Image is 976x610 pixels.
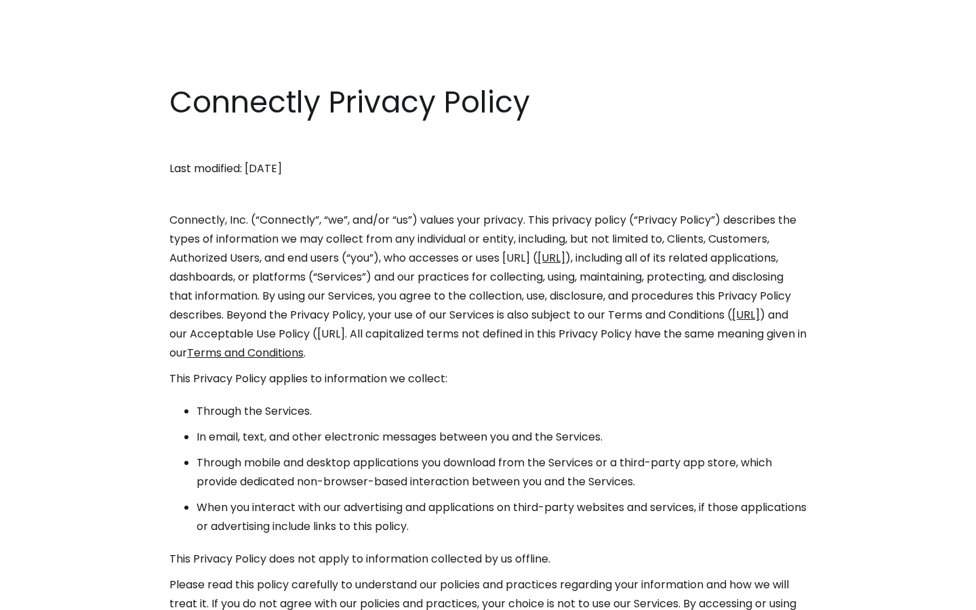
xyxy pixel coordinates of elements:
[169,134,807,152] p: ‍
[537,250,565,266] a: [URL]
[169,369,807,388] p: This Privacy Policy applies to information we collect:
[27,586,81,605] ul: Language list
[197,453,807,491] li: Through mobile and desktop applications you download from the Services or a third-party app store...
[197,402,807,421] li: Through the Services.
[732,307,760,323] a: [URL]
[169,159,807,178] p: Last modified: [DATE]
[197,498,807,536] li: When you interact with our advertising and applications on third-party websites and services, if ...
[169,81,807,123] h1: Connectly Privacy Policy
[187,345,304,361] a: Terms and Conditions
[169,211,807,363] p: Connectly, Inc. (“Connectly”, “we”, and/or “us”) values your privacy. This privacy policy (“Priva...
[169,550,807,569] p: This Privacy Policy does not apply to information collected by us offline.
[14,585,81,605] aside: Language selected: English
[197,428,807,447] li: In email, text, and other electronic messages between you and the Services.
[169,185,807,204] p: ‍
